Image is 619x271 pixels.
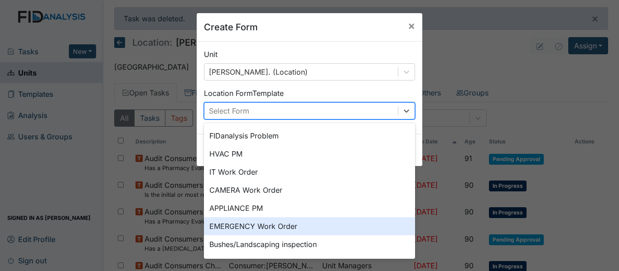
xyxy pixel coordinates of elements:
button: Close [401,13,422,38]
span: × [408,19,415,32]
div: Bushes/Landscaping inspection [204,235,415,253]
div: CAMERA Work Order [204,181,415,199]
div: IT Work Order [204,163,415,181]
div: [PERSON_NAME]. (Location) [209,67,308,77]
div: APPLIANCE PM [204,199,415,217]
div: HVAC PM [204,145,415,163]
h5: Create Form [204,20,258,34]
div: EMERGENCY Work Order [204,217,415,235]
div: Select Form [209,105,249,116]
div: FIDanalysis Problem [204,127,415,145]
label: Unit [204,49,218,60]
label: Location Form Template [204,88,284,99]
